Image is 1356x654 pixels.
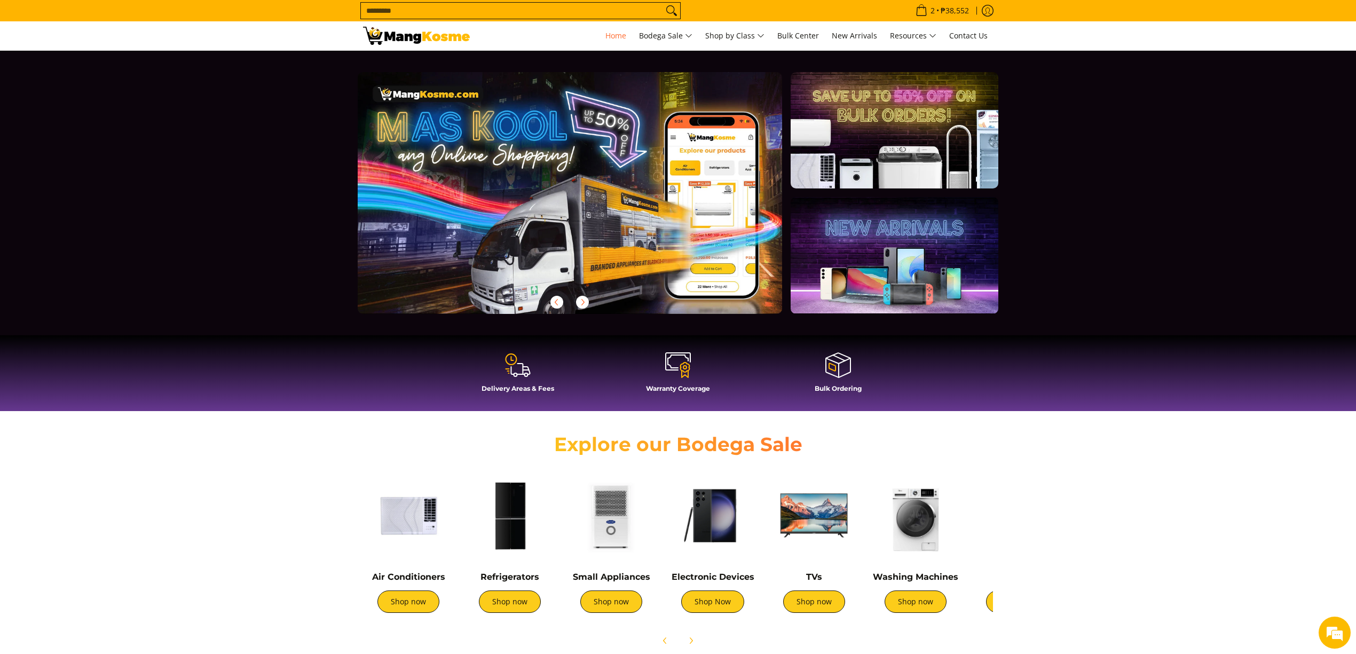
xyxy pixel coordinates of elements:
[832,30,877,41] span: New Arrivals
[763,351,913,400] a: Bulk Ordering
[377,590,439,613] a: Shop now
[363,27,470,45] img: Mang Kosme: Your Home Appliances Warehouse Sale Partner!
[571,290,594,314] button: Next
[545,290,569,314] button: Previous
[826,21,882,50] a: New Arrivals
[363,470,454,561] img: Air Conditioners
[372,572,445,582] a: Air Conditioners
[443,351,593,400] a: Delivery Areas & Fees
[944,21,993,50] a: Contact Us
[600,21,632,50] a: Home
[890,29,936,43] span: Resources
[358,72,816,331] a: More
[634,21,698,50] a: Bodega Sale
[705,29,764,43] span: Shop by Class
[672,572,754,582] a: Electronic Devices
[912,5,972,17] span: •
[480,21,993,50] nav: Main Menu
[873,572,958,582] a: Washing Machines
[772,21,824,50] a: Bulk Center
[939,7,971,14] span: ₱38,552
[681,590,744,613] a: Shop Now
[777,30,819,41] span: Bulk Center
[479,590,541,613] a: Shop now
[763,384,913,392] h4: Bulk Ordering
[986,590,1048,613] a: Shop now
[653,629,677,652] button: Previous
[929,7,936,14] span: 2
[972,470,1062,561] img: Cookers
[573,572,650,582] a: Small Appliances
[605,30,626,41] span: Home
[769,470,860,561] img: TVs
[806,572,822,582] a: TVs
[663,3,680,19] button: Search
[639,29,692,43] span: Bodega Sale
[580,590,642,613] a: Shop now
[679,629,703,652] button: Next
[603,384,753,392] h4: Warranty Coverage
[783,590,845,613] a: Shop now
[480,572,539,582] a: Refrigerators
[885,21,942,50] a: Resources
[949,30,988,41] span: Contact Us
[443,384,593,392] h4: Delivery Areas & Fees
[464,470,555,561] img: Refrigerators
[523,432,833,456] h2: Explore our Bodega Sale
[566,470,657,561] img: Small Appliances
[700,21,770,50] a: Shop by Class
[667,470,758,561] img: Electronic Devices
[870,470,961,561] img: Washing Machines
[603,351,753,400] a: Warranty Coverage
[885,590,947,613] a: Shop now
